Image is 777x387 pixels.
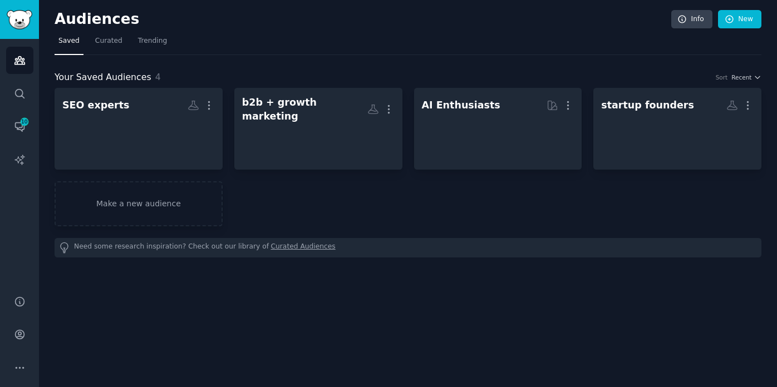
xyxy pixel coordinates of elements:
[271,242,336,254] a: Curated Audiences
[138,36,167,46] span: Trending
[671,10,712,29] a: Info
[731,73,761,81] button: Recent
[95,36,122,46] span: Curated
[731,73,751,81] span: Recent
[55,88,223,170] a: SEO experts
[91,32,126,55] a: Curated
[593,88,761,170] a: startup founders
[234,88,402,170] a: b2b + growth marketing
[6,113,33,140] a: 10
[7,10,32,29] img: GummySearch logo
[601,98,694,112] div: startup founders
[55,11,671,28] h2: Audiences
[155,72,161,82] span: 4
[58,36,80,46] span: Saved
[55,32,83,55] a: Saved
[62,98,130,112] div: SEO experts
[55,238,761,257] div: Need some research inspiration? Check out our library of
[134,32,171,55] a: Trending
[19,118,29,126] span: 10
[55,181,223,226] a: Make a new audience
[716,73,728,81] div: Sort
[55,71,151,85] span: Your Saved Audiences
[718,10,761,29] a: New
[422,98,500,112] div: AI Enthusiasts
[414,88,582,170] a: AI Enthusiasts
[242,96,367,123] div: b2b + growth marketing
